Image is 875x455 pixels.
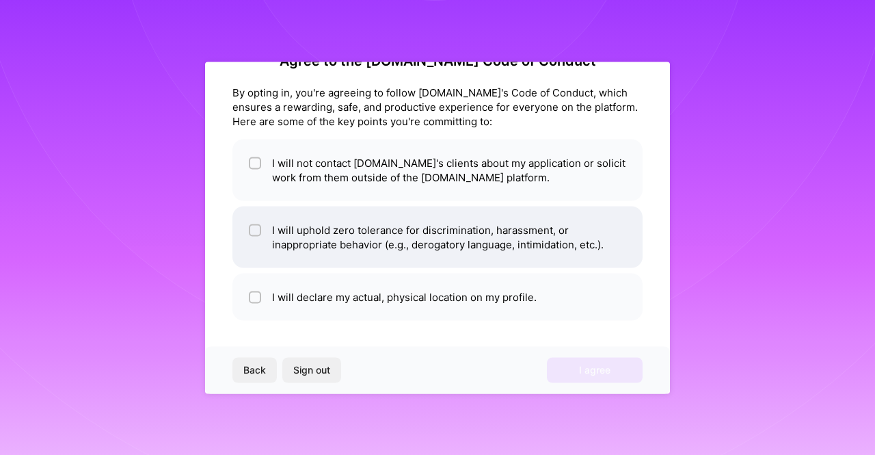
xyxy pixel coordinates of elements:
li: I will not contact [DOMAIN_NAME]'s clients about my application or solicit work from them outside... [232,139,643,200]
span: Sign out [293,363,330,377]
span: Back [243,363,266,377]
li: I will uphold zero tolerance for discrimination, harassment, or inappropriate behavior (e.g., der... [232,206,643,268]
li: I will declare my actual, physical location on my profile. [232,273,643,320]
button: Back [232,358,277,382]
button: Sign out [282,358,341,382]
div: By opting in, you're agreeing to follow [DOMAIN_NAME]'s Code of Conduct, which ensures a rewardin... [232,85,643,128]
